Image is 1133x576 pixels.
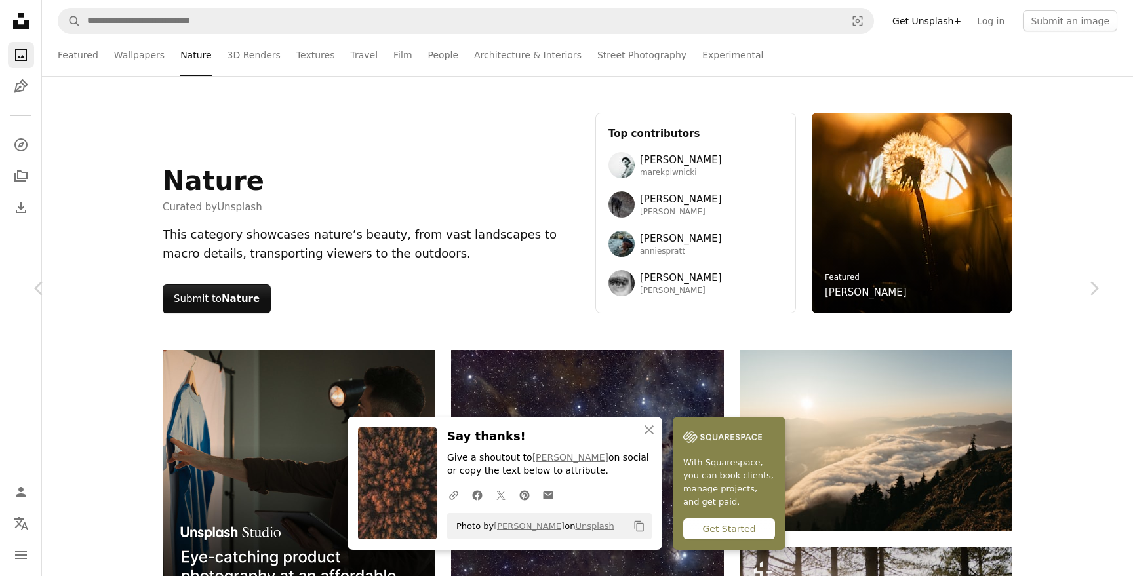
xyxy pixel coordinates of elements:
[58,34,98,76] a: Featured
[8,195,34,221] a: Download History
[597,34,686,76] a: Street Photography
[447,451,652,478] p: Give a shoutout to on social or copy the text below to attribute.
[513,482,536,508] a: Share on Pinterest
[640,270,722,286] span: [PERSON_NAME]
[608,191,635,218] img: Avatar of user Wolfgang Hasselmann
[683,518,775,539] div: Get Started
[466,482,489,508] a: Share on Facebook
[608,126,783,142] h3: Top contributors
[217,201,262,213] a: Unsplash
[683,456,775,509] span: With Squarespace, you can book clients, manage projects, and get paid.
[58,9,81,33] button: Search Unsplash
[8,479,34,505] a: Log in / Sign up
[8,132,34,158] a: Explore
[8,163,34,189] a: Collections
[350,34,378,76] a: Travel
[575,521,614,531] a: Unsplash
[608,231,635,257] img: Avatar of user Annie Spratt
[447,427,652,446] h3: Say thanks!
[536,482,560,508] a: Share over email
[673,417,785,550] a: With Squarespace, you can book clients, manage projects, and get paid.Get Started
[608,270,635,296] img: Avatar of user Francesco Ungaro
[532,452,608,463] a: [PERSON_NAME]
[842,9,873,33] button: Visual search
[825,273,860,282] a: Featured
[494,521,565,531] a: [PERSON_NAME]
[8,542,34,568] button: Menu
[740,434,1012,446] a: Mountains and clouds are illuminated by the setting sun.
[702,34,763,76] a: Experimental
[296,34,335,76] a: Textures
[628,515,650,537] button: Copy to clipboard
[640,152,722,168] span: [PERSON_NAME]
[885,10,969,31] a: Get Unsplash+
[393,34,412,76] a: Film
[640,168,722,178] span: marekpiwnicki
[8,510,34,537] button: Language
[608,152,783,178] a: Avatar of user Marek Piwnicki[PERSON_NAME]marekpiwnicki
[1054,225,1133,351] a: Next
[163,225,580,263] div: This category showcases nature’s beauty, from vast landscapes to macro details, transporting view...
[58,8,874,34] form: Find visuals sitewide
[8,42,34,68] a: Photos
[450,516,614,537] span: Photo by on
[640,231,722,246] span: [PERSON_NAME]
[825,284,907,300] a: [PERSON_NAME]
[489,482,513,508] a: Share on Twitter
[608,231,783,257] a: Avatar of user Annie Spratt[PERSON_NAME]anniespratt
[114,34,165,76] a: Wallpapers
[608,270,783,296] a: Avatar of user Francesco Ungaro[PERSON_NAME][PERSON_NAME]
[163,165,264,197] h1: Nature
[1023,10,1117,31] button: Submit an image
[740,350,1012,531] img: Mountains and clouds are illuminated by the setting sun.
[683,427,762,447] img: file-1747939142011-51e5cc87e3c9
[163,284,271,313] button: Submit toNature
[163,199,264,215] span: Curated by
[222,293,260,305] strong: Nature
[969,10,1012,31] a: Log in
[640,207,722,218] span: [PERSON_NAME]
[608,152,635,178] img: Avatar of user Marek Piwnicki
[608,191,783,218] a: Avatar of user Wolfgang Hasselmann[PERSON_NAME][PERSON_NAME]
[640,286,722,296] span: [PERSON_NAME]
[228,34,281,76] a: 3D Renders
[640,246,722,257] span: anniespratt
[640,191,722,207] span: [PERSON_NAME]
[8,73,34,100] a: Illustrations
[474,34,582,76] a: Architecture & Interiors
[428,34,459,76] a: People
